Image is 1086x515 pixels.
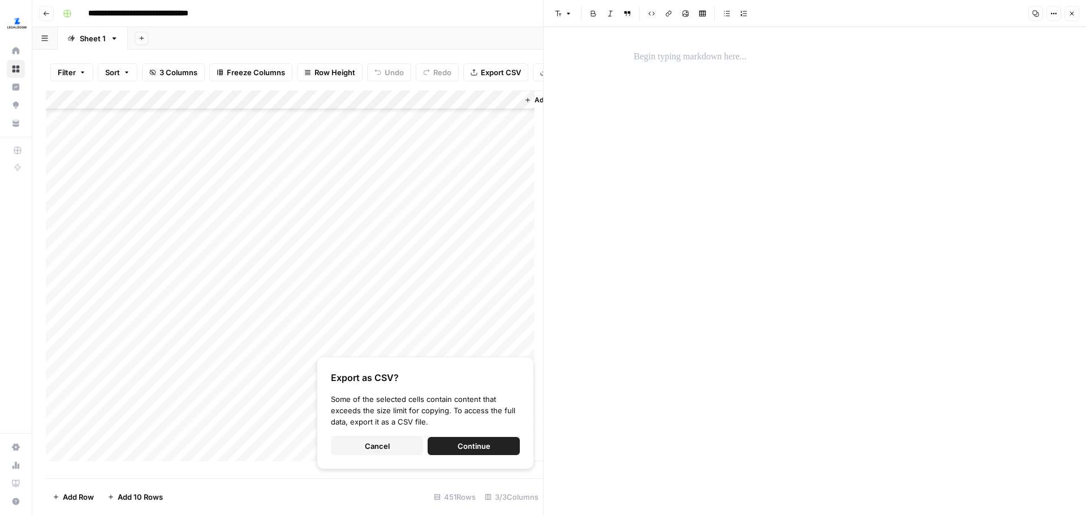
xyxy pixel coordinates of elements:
a: Settings [7,438,25,456]
button: Freeze Columns [209,63,292,81]
img: LegalZoom Logo [7,13,27,33]
div: Some of the selected cells contain content that exceeds the size limit for copying. To access the... [331,393,520,427]
span: Export CSV [481,67,521,78]
span: 3 Columns [160,67,197,78]
button: Add Column [520,93,579,107]
a: Learning Hub [7,474,25,492]
button: Add 10 Rows [101,488,170,506]
button: 3 Columns [142,63,205,81]
div: Export as CSV? [331,371,520,384]
span: Add Row [63,491,94,503]
span: Filter [58,67,76,78]
button: Help + Support [7,492,25,510]
span: Row Height [314,67,355,78]
button: Cancel [331,437,423,455]
span: Freeze Columns [227,67,285,78]
button: Add Row [46,488,101,506]
span: Sort [105,67,120,78]
a: Usage [7,456,25,474]
a: Home [7,42,25,60]
button: Workspace: LegalZoom [7,9,25,37]
button: Undo [367,63,411,81]
span: Add Column [535,95,574,105]
span: Cancel [365,440,390,452]
a: Browse [7,60,25,78]
span: Add 10 Rows [118,491,163,503]
button: Continue [428,437,520,455]
span: Undo [385,67,404,78]
button: Sort [98,63,137,81]
a: Opportunities [7,96,25,114]
div: 3/3 Columns [480,488,543,506]
a: Your Data [7,114,25,132]
button: Filter [50,63,93,81]
div: 451 Rows [429,488,480,506]
span: Redo [433,67,451,78]
button: Redo [416,63,459,81]
div: Sheet 1 [80,33,106,44]
a: Sheet 1 [58,27,128,50]
button: Export CSV [463,63,528,81]
a: Insights [7,78,25,96]
button: Row Height [297,63,363,81]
